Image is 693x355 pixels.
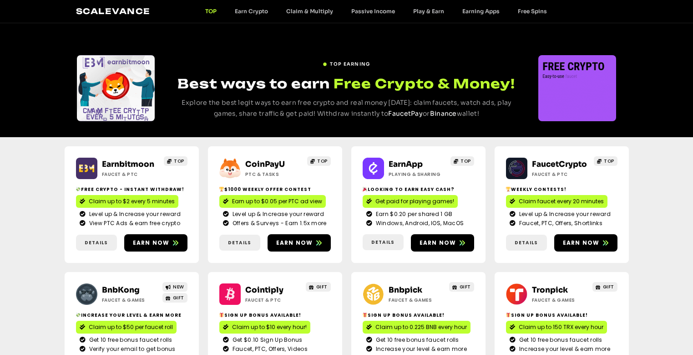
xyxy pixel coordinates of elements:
h2: Faucet & Games [389,297,445,304]
a: TOP [196,8,226,15]
span: Claim up to $50 per faucet roll [89,323,173,331]
a: Claim up to 150 TRX every hour [506,321,607,334]
span: GIFT [603,283,614,290]
img: 💸 [76,313,81,317]
h2: Faucet & PTC [532,171,589,178]
span: Get 10 free bonus faucet rolls [517,336,602,344]
h2: Free crypto - Instant withdraw! [76,186,187,193]
span: Faucet, PTC, Offers, Shortlinks [517,219,602,227]
span: Get 10 free bonus faucet rolls [87,336,172,344]
span: Claim up to 0.225 BNB every hour [375,323,467,331]
a: Claim up to $2 every 5 minutes [76,195,178,208]
a: Earn now [411,234,474,252]
a: TOP [450,156,474,166]
span: View PTC Ads & earn free crypto [87,219,180,227]
span: Earn now [563,239,600,247]
a: Claim up to $50 per faucet roll [76,321,177,334]
h2: Playing & Sharing [389,171,445,178]
span: TOP EARNING [330,61,370,67]
a: TOP EARNING [323,57,370,67]
a: Details [506,235,547,251]
a: Scalevance [76,6,151,16]
p: Explore the best legit ways to earn free crypto and real money [DATE]: claim faucets, watch ads, ... [172,98,521,119]
span: Offers & Surveys - Earn 1.5x more [230,219,327,227]
span: Claim up to $2 every 5 minutes [89,197,175,206]
span: Windows, Android, IOS, MacOS [374,219,464,227]
a: Tronpick [532,285,568,295]
a: Passive Income [342,8,404,15]
h2: ptc & Tasks [245,171,302,178]
a: GIFT [162,293,187,303]
img: 🏆 [506,187,511,191]
a: GIFT [306,282,331,292]
h2: Sign Up Bonus Available! [506,312,617,319]
a: Get paid for playing games! [363,195,458,208]
img: 🎉 [363,187,367,191]
span: Free Crypto & Money! [334,75,515,93]
img: 🎁 [363,313,367,317]
span: Earn now [420,239,456,247]
a: EarnApp [389,159,423,169]
span: Earn now [276,239,313,247]
a: GIFT [592,282,617,292]
h2: Sign up bonus available! [219,312,331,319]
a: Earn up to $0.05 per PTC ad view [219,195,326,208]
h2: $1000 Weekly Offer contest [219,186,331,193]
a: CoinPayU [245,159,285,169]
a: FaucetPay [388,109,423,118]
a: TOP [594,156,617,166]
div: Slides [77,55,155,121]
span: Get 10 free bonus faucet rolls [374,336,459,344]
span: Claim up to $10 every hour! [232,323,307,331]
a: Claim faucet every 20 minutes [506,195,607,208]
a: Earn now [268,234,331,252]
span: Details [228,239,251,246]
a: Earn now [124,234,187,252]
a: Details [363,234,404,250]
span: GIFT [316,283,328,290]
span: Details [515,239,538,246]
span: GIFT [460,283,471,290]
span: Earn up to $0.05 per PTC ad view [232,197,322,206]
span: Level up & Increase your reward [517,210,611,218]
span: GIFT [173,294,184,301]
a: Details [76,235,117,251]
span: Increase your level & earn more [517,345,610,353]
div: Slides [538,55,616,121]
a: Cointiply [245,285,283,295]
span: Earn now [133,239,170,247]
a: Earn Crypto [226,8,277,15]
img: 🎁 [506,313,511,317]
a: Bnbpick [389,285,422,295]
a: Earn now [554,234,617,252]
nav: Menu [196,8,556,15]
span: TOP [460,158,471,165]
h2: Faucet & PTC [102,171,159,178]
a: Claim up to $10 every hour! [219,321,310,334]
span: NEW [173,283,184,290]
img: 🏆 [219,187,224,191]
a: FaucetCrypto [532,159,587,169]
span: Earn $0.20 per shared 1 GB [374,210,453,218]
h2: Faucet & Games [532,297,589,304]
a: TOP [164,156,187,166]
h2: Weekly contests! [506,186,617,193]
span: Details [85,239,108,246]
span: Claim up to 150 TRX every hour [519,323,603,331]
h2: Sign Up Bonus Available! [363,312,474,319]
a: NEW [162,282,187,292]
img: 🎁 [219,313,224,317]
span: Faucet, PTC, Offers, Videos [230,345,308,353]
a: Free Spins [509,8,556,15]
span: Best ways to earn [177,76,330,92]
span: TOP [317,158,328,165]
a: GIFT [449,282,474,292]
a: Play & Earn [404,8,453,15]
a: Binance [430,109,457,118]
span: Increase your level & earn more [374,345,467,353]
h2: Faucet & PTC [245,297,302,304]
span: Claim faucet every 20 minutes [519,197,604,206]
h2: Looking to Earn Easy Cash? [363,186,474,193]
a: Earning Apps [453,8,509,15]
span: Level up & Increase your reward [87,210,181,218]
